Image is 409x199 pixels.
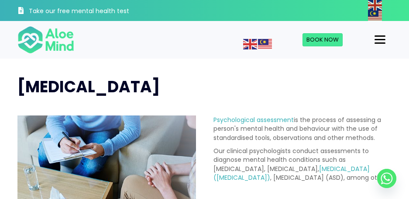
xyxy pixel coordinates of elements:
[29,7,131,16] h3: Take our free mental health test
[213,164,370,182] a: [MEDICAL_DATA] ([MEDICAL_DATA])
[371,32,389,47] button: Menu
[302,33,343,46] a: Book Now
[17,25,74,54] img: Aloe mind Logo
[213,147,392,182] p: Our clinical psychologists conduct assessments to diagnose mental health conditions such as [MEDI...
[306,35,339,44] span: Book Now
[243,39,258,48] a: English
[213,115,392,142] p: is the process of assessing a person's mental health and behaviour with the use of standardised t...
[213,115,294,124] a: Psychological assessment
[377,169,396,188] a: Whatsapp
[258,39,273,48] a: Malay
[243,39,257,49] img: en
[368,11,383,20] a: Malay
[368,10,382,21] img: ms
[368,0,383,9] a: English
[17,2,131,21] a: Take our free mental health test
[17,76,160,98] span: [MEDICAL_DATA]
[258,39,272,49] img: ms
